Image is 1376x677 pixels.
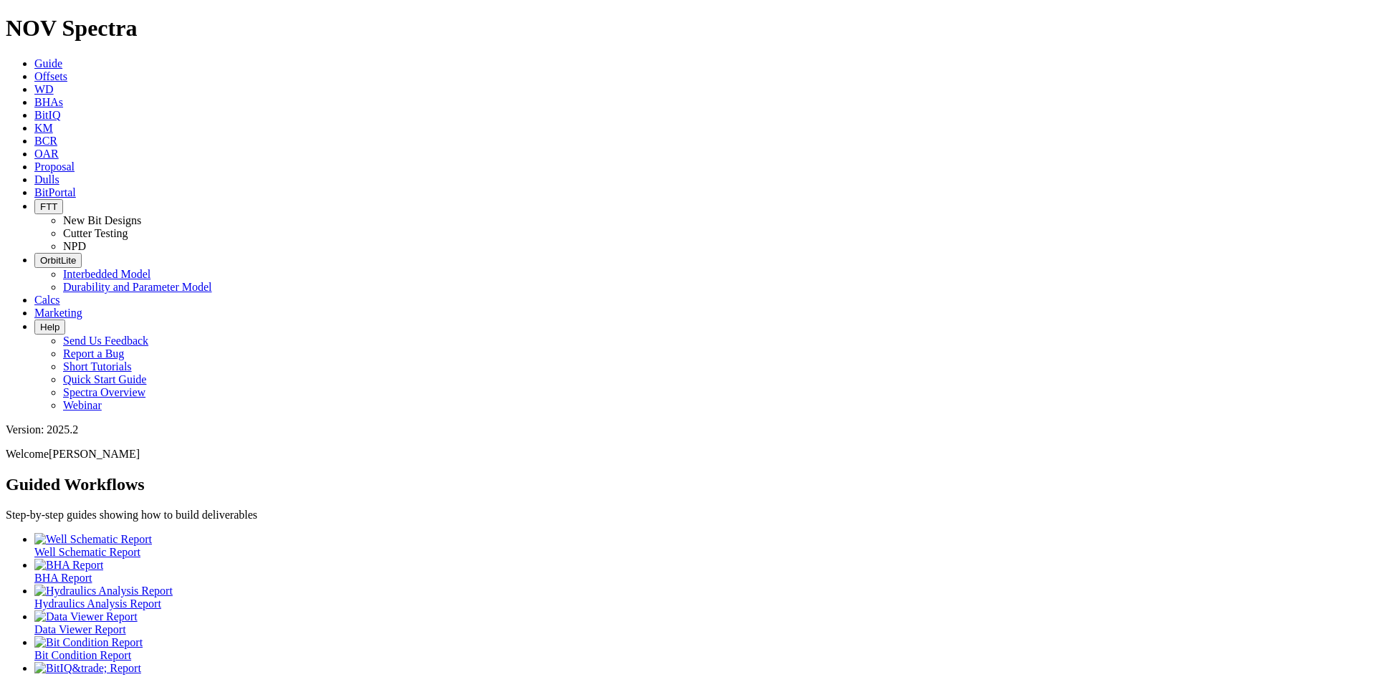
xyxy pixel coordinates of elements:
[40,322,59,332] span: Help
[63,347,124,360] a: Report a Bug
[34,662,141,675] img: BitIQ&trade; Report
[34,253,82,268] button: OrbitLite
[34,70,67,82] a: Offsets
[34,173,59,186] a: Dulls
[40,255,76,266] span: OrbitLite
[34,559,1370,584] a: BHA Report BHA Report
[34,57,62,69] a: Guide
[34,649,131,661] span: Bit Condition Report
[34,148,59,160] a: OAR
[49,448,140,460] span: [PERSON_NAME]
[63,214,141,226] a: New Bit Designs
[34,585,1370,610] a: Hydraulics Analysis Report Hydraulics Analysis Report
[34,294,60,306] a: Calcs
[34,636,1370,661] a: Bit Condition Report Bit Condition Report
[34,307,82,319] a: Marketing
[34,533,1370,558] a: Well Schematic Report Well Schematic Report
[34,186,76,198] a: BitPortal
[6,423,1370,436] div: Version: 2025.2
[34,135,57,147] a: BCR
[63,268,150,280] a: Interbedded Model
[34,320,65,335] button: Help
[34,533,152,546] img: Well Schematic Report
[34,610,1370,635] a: Data Viewer Report Data Viewer Report
[34,83,54,95] a: WD
[63,373,146,385] a: Quick Start Guide
[34,160,75,173] a: Proposal
[34,546,140,558] span: Well Schematic Report
[63,335,148,347] a: Send Us Feedback
[34,199,63,214] button: FTT
[6,15,1370,42] h1: NOV Spectra
[6,509,1370,522] p: Step-by-step guides showing how to build deliverables
[6,448,1370,461] p: Welcome
[34,559,103,572] img: BHA Report
[34,572,92,584] span: BHA Report
[34,585,173,597] img: Hydraulics Analysis Report
[40,201,57,212] span: FTT
[63,281,212,293] a: Durability and Parameter Model
[63,240,86,252] a: NPD
[34,636,143,649] img: Bit Condition Report
[63,399,102,411] a: Webinar
[63,360,132,373] a: Short Tutorials
[63,227,128,239] a: Cutter Testing
[34,623,126,635] span: Data Viewer Report
[6,475,1370,494] h2: Guided Workflows
[34,109,60,121] a: BitIQ
[34,597,161,610] span: Hydraulics Analysis Report
[34,610,138,623] img: Data Viewer Report
[63,386,145,398] a: Spectra Overview
[34,96,63,108] a: BHAs
[34,122,53,134] a: KM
